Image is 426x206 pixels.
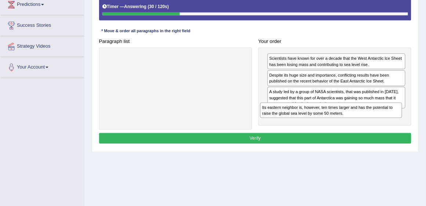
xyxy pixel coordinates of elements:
[124,4,147,9] b: Answering
[0,36,84,55] a: Strategy Videos
[267,70,405,86] div: Despite its huge size and importance, conflicting results have been published on the recent behav...
[99,39,252,44] h4: Paragraph list
[260,103,402,118] div: Its eastern neighbor is, however, ten times larger and has the potential to raise the global sea ...
[148,4,149,9] b: (
[99,133,412,144] button: Verify
[149,4,168,9] b: 30 / 120s
[0,57,84,76] a: Your Account
[258,39,411,44] h4: Your order
[267,54,405,69] div: Scientists have known for over a decade that the West Antarctic Ice Sheet has been losing mass an...
[102,4,169,9] h5: Timer —
[167,4,169,9] b: )
[267,87,405,108] div: A study led by a group of NASA scientists, that was published in [DATE], suggested that this part...
[99,28,193,34] div: * Move & order all paragraphs in the right field
[0,15,84,34] a: Success Stories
